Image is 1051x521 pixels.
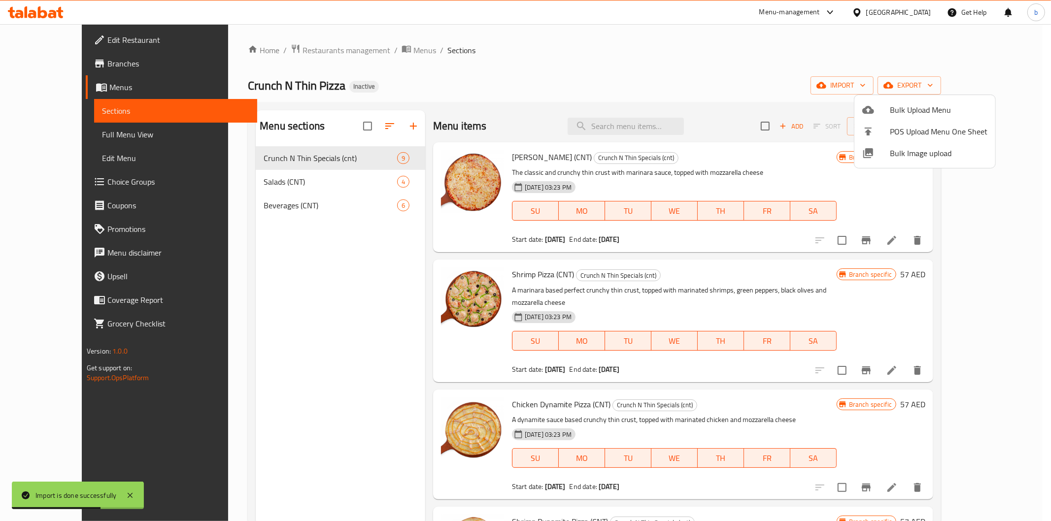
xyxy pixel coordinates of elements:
[890,104,987,116] span: Bulk Upload Menu
[35,490,116,501] div: Import is done successfully
[890,147,987,159] span: Bulk Image upload
[854,121,995,142] li: POS Upload Menu One Sheet
[890,126,987,137] span: POS Upload Menu One Sheet
[854,99,995,121] li: Upload bulk menu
